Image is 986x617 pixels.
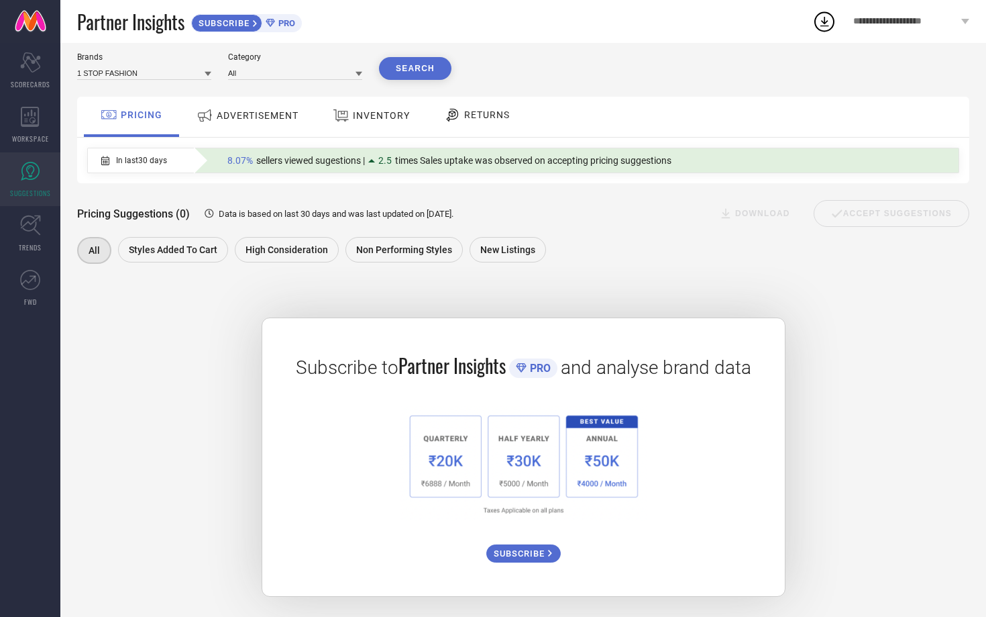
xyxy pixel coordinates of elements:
div: Open download list [812,9,836,34]
span: times Sales uptake was observed on accepting pricing suggestions [395,155,671,166]
span: All [89,245,100,256]
span: PRO [527,362,551,375]
span: sellers viewed sugestions | [256,155,365,166]
span: SCORECARDS [11,79,50,89]
span: and analyse brand data [561,357,751,379]
a: SUBSCRIBEPRO [191,11,302,32]
div: Percentage of sellers who have viewed suggestions for the current Insight Type [221,152,678,169]
span: Subscribe to [296,357,398,379]
span: Partner Insights [398,352,506,379]
span: SUBSCRIBE [494,549,548,559]
span: New Listings [480,244,535,255]
span: SUGGESTIONS [10,188,51,198]
div: Accept Suggestions [814,200,969,227]
span: ADVERTISEMENT [217,110,298,121]
span: RETURNS [464,109,510,120]
span: In last 30 days [116,156,167,165]
span: 2.5 [378,155,392,166]
span: Non Performing Styles [356,244,452,255]
div: Category [228,52,362,62]
a: SUBSCRIBE [486,534,561,563]
span: Pricing Suggestions (0) [77,207,190,220]
span: Partner Insights [77,8,184,36]
span: INVENTORY [353,110,410,121]
span: PRO [275,18,295,28]
span: TRENDS [19,242,42,252]
span: WORKSPACE [12,134,49,144]
button: Search [379,57,451,80]
span: Data is based on last 30 days and was last updated on [DATE] . [219,209,453,219]
span: PRICING [121,109,162,120]
span: Styles Added To Cart [129,244,217,255]
div: Brands [77,52,211,62]
img: 1a6fb96cb29458d7132d4e38d36bc9c7.png [400,406,647,521]
span: 8.07% [227,155,253,166]
span: FWD [24,297,37,307]
span: High Consideration [245,244,328,255]
span: SUBSCRIBE [192,18,253,28]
